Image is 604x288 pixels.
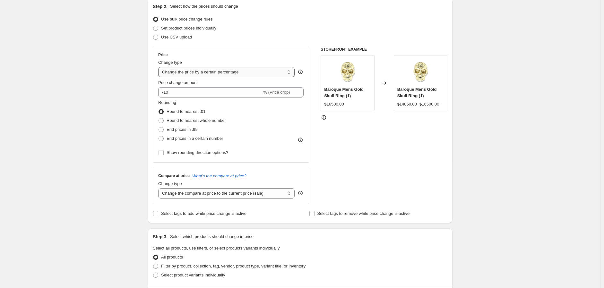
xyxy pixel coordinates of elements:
p: Select how the prices should change [170,3,238,10]
h3: Price [158,52,168,57]
div: help [297,69,304,75]
span: Use bulk price change rules [161,17,212,21]
h2: Step 3. [153,233,168,240]
span: $14850.00 [397,102,417,106]
span: Baroque Mens Gold Skull Ring (1) [397,87,437,98]
span: $16500.00 [324,102,344,106]
input: -15 [158,87,262,97]
span: Rounding [158,100,176,105]
button: What's the compare at price? [192,174,246,178]
span: Price change amount [158,80,198,85]
span: End prices in .99 [167,127,198,132]
div: help [297,190,304,196]
span: Show rounding direction options? [167,150,228,155]
span: Filter by product, collection, tag, vendor, product type, variant title, or inventory [161,264,306,268]
span: All products [161,255,183,259]
span: Round to nearest .01 [167,109,205,114]
span: Change type [158,60,182,65]
span: Round to nearest whole number [167,118,226,123]
h3: Compare at price [158,173,190,178]
p: Select which products should change in price [170,233,254,240]
span: % (Price drop) [263,90,290,95]
h6: STOREFRONT EXAMPLE [321,47,447,52]
span: Set product prices individually [161,26,216,30]
span: Select product variants individually [161,273,225,277]
span: $16500.00 [419,102,439,106]
span: Select tags to add while price change is active [161,211,246,216]
span: Use CSV upload [161,35,192,39]
span: Select all products, use filters, or select products variants individually [153,246,280,250]
h2: Step 2. [153,3,168,10]
span: Select tags to remove while price change is active [317,211,410,216]
img: www-ajtofficial-com-ring-baroque-mens-skull-ring-gold-29927678673061_80x.png [408,59,433,84]
span: Change type [158,181,182,186]
span: Baroque Mens Gold Skull Ring (1) [324,87,364,98]
span: End prices in a certain number [167,136,223,141]
img: www-ajtofficial-com-ring-baroque-mens-skull-ring-gold-29927678673061_80x.png [335,59,360,84]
